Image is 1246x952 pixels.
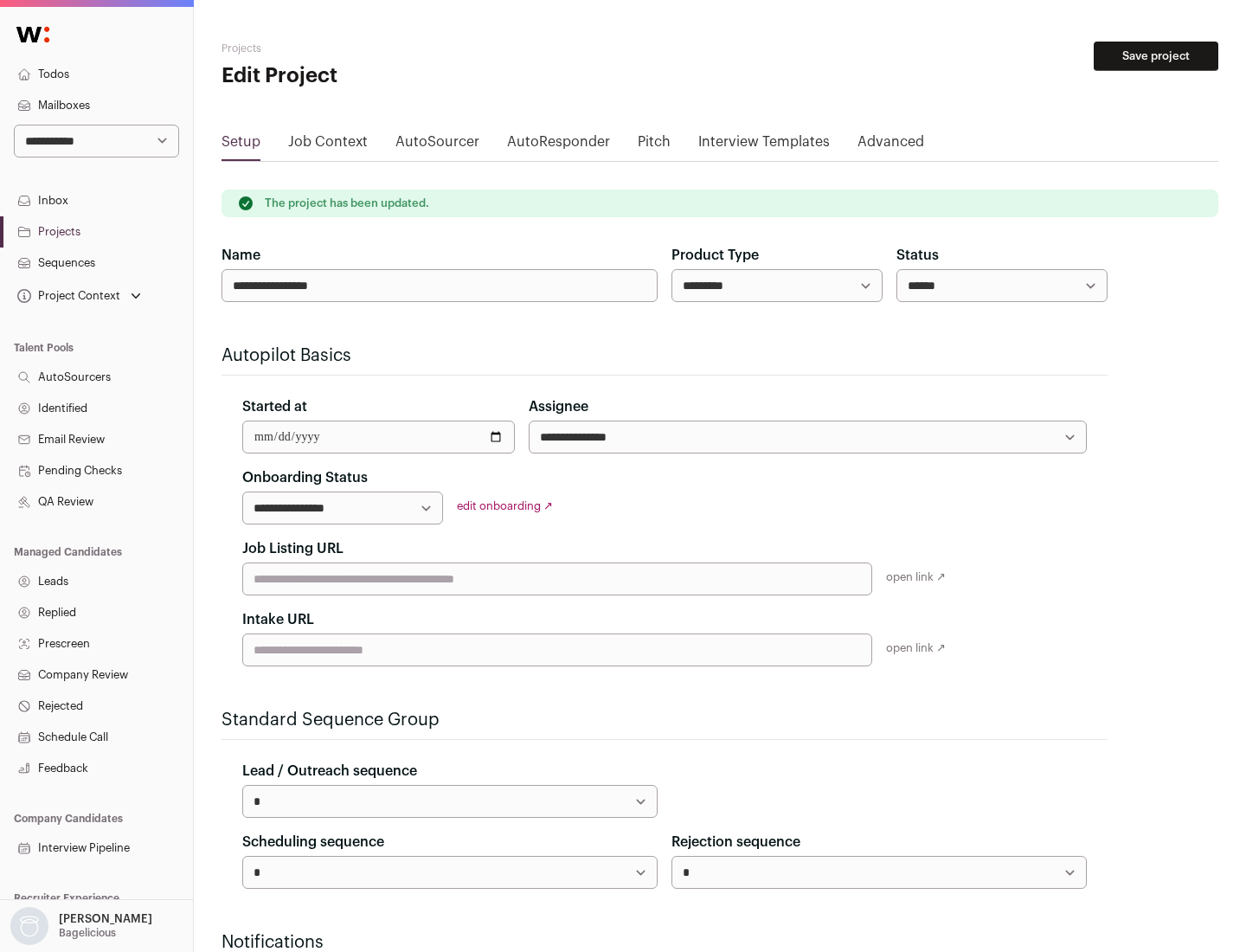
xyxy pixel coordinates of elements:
h1: Edit Project [222,62,554,90]
div: Project Context [14,289,120,303]
p: Bagelicious [59,926,116,940]
label: Started at [242,396,307,417]
a: edit onboarding ↗ [457,500,553,511]
img: Wellfound [7,17,59,52]
a: AutoSourcer [395,132,479,159]
a: Pitch [638,132,671,159]
button: Open dropdown [14,284,145,308]
label: Assignee [529,396,588,417]
p: [PERSON_NAME] [59,912,152,926]
h2: Autopilot Basics [222,344,1108,368]
p: The project has been updated. [265,196,429,210]
label: Name [222,245,260,266]
label: Lead / Outreach sequence [242,761,417,782]
label: Product Type [671,245,759,266]
h2: Projects [222,42,554,55]
a: Advanced [857,132,924,159]
a: AutoResponder [507,132,610,159]
a: Interview Templates [698,132,830,159]
button: Save project [1094,42,1218,71]
label: Onboarding Status [242,467,368,488]
label: Scheduling sequence [242,832,384,852]
img: nopic.png [10,907,48,945]
a: Job Context [288,132,368,159]
a: Setup [222,132,260,159]
label: Intake URL [242,609,314,630]
button: Open dropdown [7,907,156,945]
h2: Standard Sequence Group [222,708,1108,732]
label: Status [896,245,939,266]
label: Job Listing URL [242,538,344,559]
label: Rejection sequence [671,832,800,852]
